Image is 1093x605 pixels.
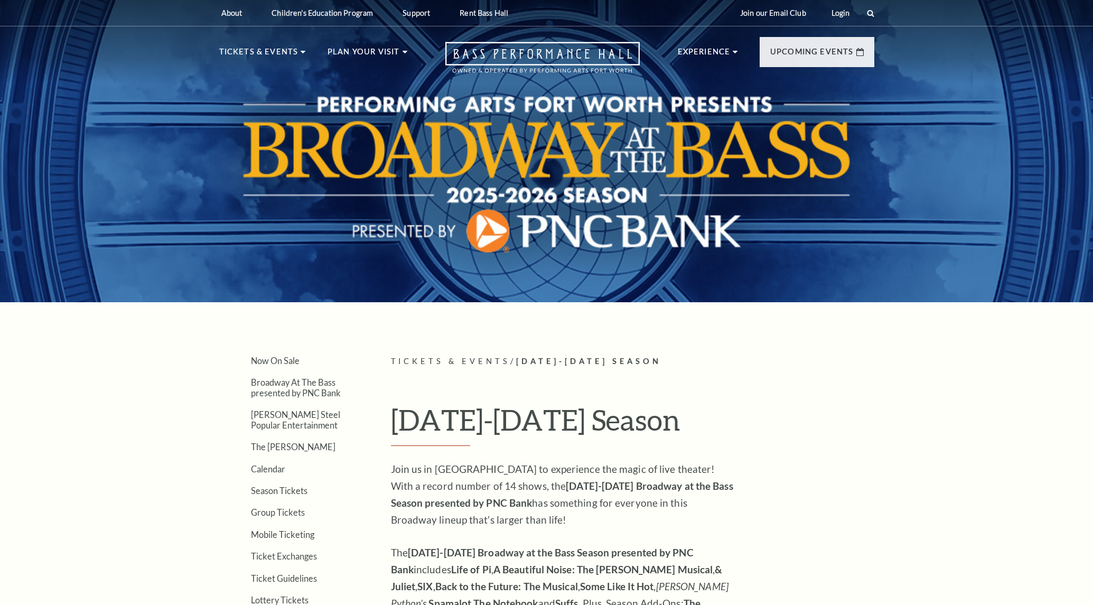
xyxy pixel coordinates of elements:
p: Upcoming Events [770,45,854,64]
strong: Some Like It Hot [580,580,654,592]
strong: [DATE]-[DATE] Broadway at the Bass Season presented by PNC Bank [391,480,733,509]
a: [PERSON_NAME] Steel Popular Entertainment [251,409,340,430]
h1: [DATE]-[DATE] Season [391,403,874,446]
a: Season Tickets [251,486,307,496]
a: Ticket Guidelines [251,573,317,583]
p: Join us in [GEOGRAPHIC_DATA] to experience the magic of live theater! With a record number of 14 ... [391,461,734,528]
strong: A Beautiful Noise: The [PERSON_NAME] Musical [493,563,713,575]
strong: Life of Pi [451,563,491,575]
a: The [PERSON_NAME] [251,442,335,452]
p: Support [403,8,430,17]
strong: [DATE]-[DATE] Broadway at the Bass Season presented by PNC Bank [391,546,694,575]
p: Tickets & Events [219,45,298,64]
a: Lottery Tickets [251,595,309,605]
a: Calendar [251,464,285,474]
a: Broadway At The Bass presented by PNC Bank [251,377,341,397]
p: About [221,8,242,17]
p: Experience [678,45,731,64]
a: Mobile Ticketing [251,529,314,539]
strong: SIX [417,580,433,592]
a: Now On Sale [251,356,300,366]
p: Children's Education Program [272,8,373,17]
p: / [391,355,874,368]
strong: & Juliet [391,563,723,592]
p: Plan Your Visit [328,45,400,64]
a: Group Tickets [251,507,305,517]
span: [DATE]-[DATE] Season [516,357,661,366]
span: Tickets & Events [391,357,511,366]
strong: Back to the Future: The Musical [435,580,578,592]
p: Rent Bass Hall [460,8,508,17]
a: Ticket Exchanges [251,551,317,561]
